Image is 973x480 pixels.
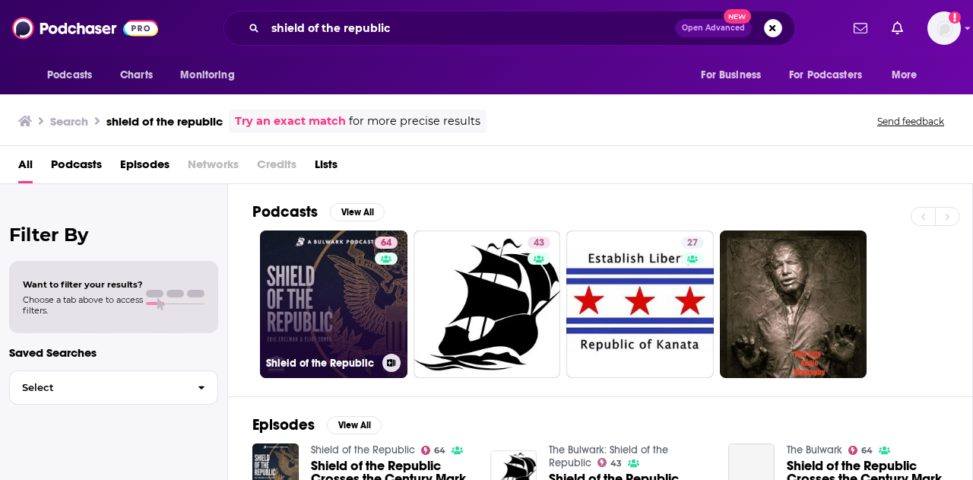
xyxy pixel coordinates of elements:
a: Lists [315,152,338,183]
h2: Filter By [9,224,218,246]
span: For Podcasters [789,65,862,86]
button: Open AdvancedNew [675,19,752,37]
button: open menu [690,61,780,90]
a: Try an exact match [235,113,346,130]
h2: Podcasts [252,202,318,221]
a: 43 [597,458,623,467]
div: Search podcasts, credits, & more... [223,11,795,46]
span: Networks [188,152,239,183]
span: 64 [434,447,445,454]
span: Podcasts [47,65,92,86]
button: Select [9,370,218,405]
span: 27 [687,236,698,251]
a: Shield of the Republic [311,443,415,456]
p: Saved Searches [9,345,218,360]
a: 64 [848,446,873,455]
span: 43 [534,236,544,251]
span: 64 [861,447,873,454]
span: Choose a tab above to access filters. [23,294,143,316]
button: open menu [779,61,884,90]
img: User Profile [927,11,961,45]
a: 27 [681,237,704,249]
span: for more precise results [349,113,480,130]
button: Send feedback [873,115,949,128]
a: 27 [566,230,714,378]
a: PodcastsView All [252,202,385,221]
a: Podcasts [51,152,102,183]
span: 43 [610,460,622,467]
a: The Bulwark: Shield of the Republic [549,443,668,469]
h3: Shield of the Republic [266,357,376,370]
a: 43 [528,237,550,249]
a: EpisodesView All [252,415,382,434]
span: Credits [257,152,296,183]
span: For Business [701,65,761,86]
button: View All [330,203,385,221]
span: Charts [120,65,153,86]
img: Podchaser - Follow, Share and Rate Podcasts [12,14,158,43]
a: Show notifications dropdown [848,15,873,41]
span: New [724,9,751,24]
button: View All [327,416,382,434]
span: Open Advanced [682,24,745,32]
a: Episodes [120,152,170,183]
h3: Search [50,114,88,129]
button: open menu [881,61,937,90]
span: More [892,65,918,86]
h2: Episodes [252,415,315,434]
span: Select [10,383,185,393]
a: All [18,152,33,183]
a: Show notifications dropdown [886,15,909,41]
h3: shield of the republic [106,114,223,129]
input: Search podcasts, credits, & more... [265,16,675,40]
span: Logged in as gabrielle.gantz [927,11,961,45]
a: 64Shield of the Republic [260,230,407,378]
a: 43 [414,230,561,378]
button: open menu [36,61,112,90]
span: Want to filter your results? [23,279,143,290]
button: open menu [170,61,254,90]
svg: Add a profile image [949,11,961,24]
button: Show profile menu [927,11,961,45]
span: 64 [381,236,391,251]
a: 64 [421,446,446,455]
a: 64 [375,237,398,249]
span: Monitoring [180,65,234,86]
a: The Bulwark [787,443,842,456]
a: Charts [110,61,162,90]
